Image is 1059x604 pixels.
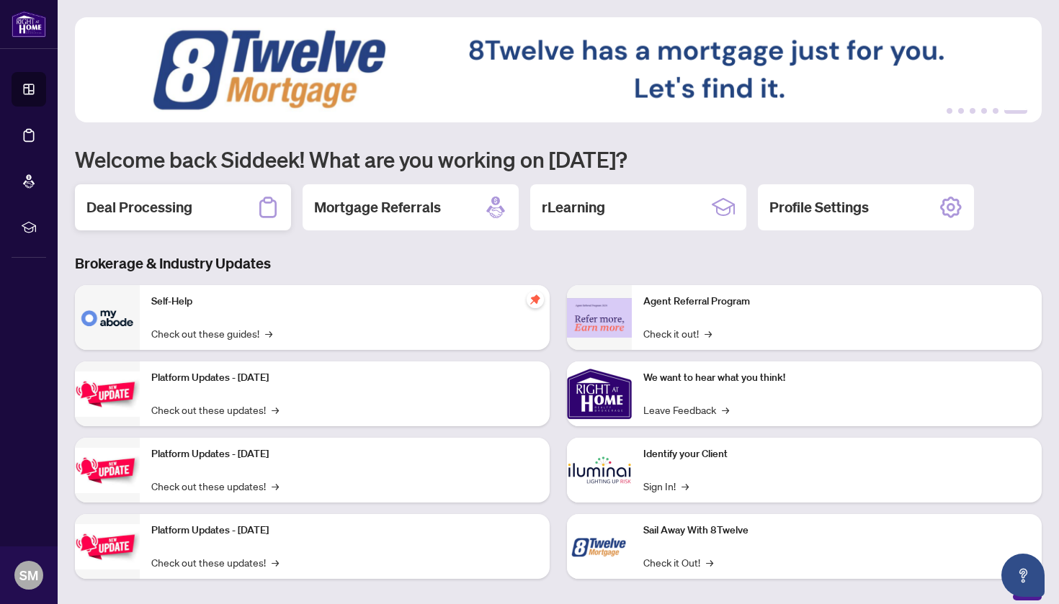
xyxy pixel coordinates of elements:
[643,446,1030,462] p: Identify your Client
[567,361,632,426] img: We want to hear what you think!
[151,523,538,538] p: Platform Updates - [DATE]
[958,108,964,114] button: 2
[769,197,869,217] h2: Profile Settings
[151,402,279,418] a: Check out these updates!→
[75,17,1042,122] img: Slide 5
[722,402,729,418] span: →
[643,478,689,494] a: Sign In!→
[75,253,1042,274] h3: Brokerage & Industry Updates
[265,325,272,341] span: →
[151,325,272,341] a: Check out these guides!→
[75,524,140,569] img: Platform Updates - June 23, 2025
[86,197,192,217] h2: Deal Processing
[75,371,140,417] img: Platform Updates - July 21, 2025
[682,478,689,494] span: →
[706,554,713,570] span: →
[1001,554,1045,597] button: Open asap
[567,438,632,502] img: Identify your Client
[151,446,538,462] p: Platform Updates - [DATE]
[643,370,1030,386] p: We want to hear what you think!
[705,325,712,341] span: →
[643,402,729,418] a: Leave Feedback→
[272,478,279,494] span: →
[993,108,998,114] button: 5
[151,294,538,310] p: Self-Help
[643,554,713,570] a: Check it Out!→
[151,478,279,494] a: Check out these updates!→
[75,285,140,350] img: Self-Help
[643,294,1030,310] p: Agent Referral Program
[643,325,712,341] a: Check it out!→
[1004,108,1027,114] button: 6
[542,197,605,217] h2: rLearning
[272,554,279,570] span: →
[567,514,632,579] img: Sail Away With 8Twelve
[75,448,140,493] img: Platform Updates - July 8, 2025
[151,370,538,386] p: Platform Updates - [DATE]
[567,298,632,338] img: Agent Referral Program
[643,523,1030,538] p: Sail Away With 8Twelve
[151,554,279,570] a: Check out these updates!→
[75,145,1042,173] h1: Welcome back Siddeek! What are you working on [DATE]?
[12,11,46,37] img: logo
[19,565,38,585] span: SM
[970,108,975,114] button: 3
[981,108,987,114] button: 4
[272,402,279,418] span: →
[314,197,441,217] h2: Mortgage Referrals
[527,291,544,308] span: pushpin
[947,108,952,114] button: 1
